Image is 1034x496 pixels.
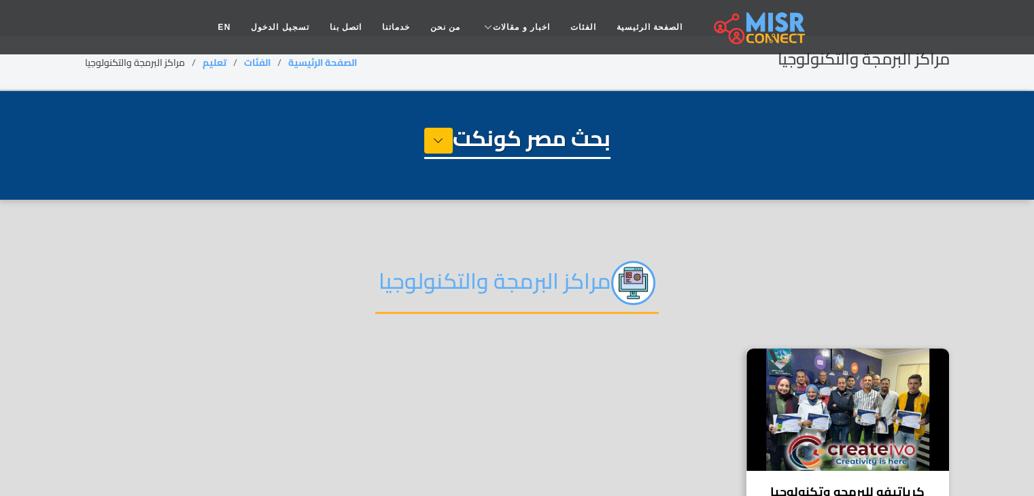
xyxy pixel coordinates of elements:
[493,21,550,33] span: اخبار و مقالات
[288,54,357,71] a: الصفحة الرئيسية
[320,14,372,40] a: اتصل بنا
[420,14,470,40] a: من نحن
[208,14,241,40] a: EN
[372,14,420,40] a: خدماتنا
[470,14,560,40] a: اخبار و مقالات
[424,125,610,159] h1: بحث مصر كونكت
[241,14,319,40] a: تسجيل الدخول
[244,54,271,71] a: الفئات
[375,261,659,314] h2: مراكز البرمجة والتكنولوجيا
[560,14,606,40] a: الفئات
[778,50,950,69] h2: مراكز البرمجة والتكنولوجيا
[203,54,226,71] a: تعليم
[746,349,949,471] img: كرياتيفو للبرمجه وتكنولوجيا المعلومات
[85,56,203,70] li: مراكز البرمجة والتكنولوجيا
[606,14,693,40] a: الصفحة الرئيسية
[714,10,805,44] img: main.misr_connect
[611,261,655,305] img: M7AGMOohcjkMwxp2IYmS.png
